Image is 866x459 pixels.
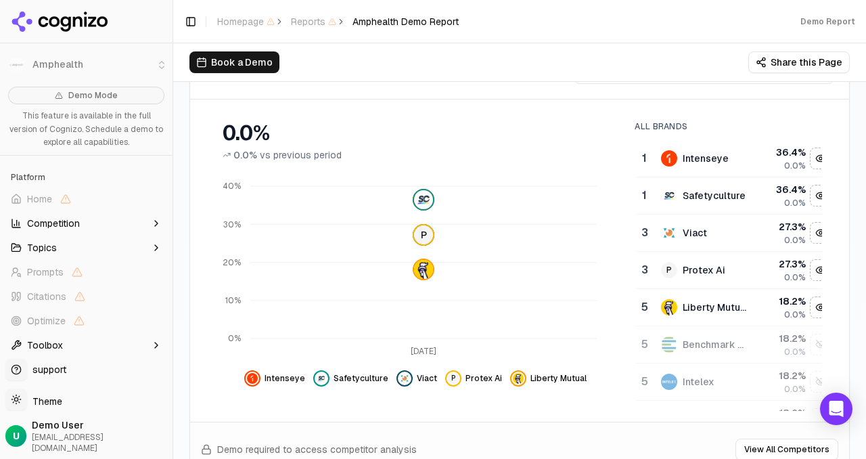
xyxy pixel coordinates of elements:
div: Platform [5,167,167,188]
div: 5 [641,374,647,390]
span: support [27,363,66,376]
div: 1 [641,188,647,204]
span: Liberty Mutual [530,373,587,384]
div: Open Intercom Messenger [820,393,852,425]
span: Viact [417,373,437,384]
tspan: [DATE] [411,345,436,356]
div: Intelex [683,375,714,389]
span: Reports [291,15,336,28]
tspan: 30% [223,219,241,230]
div: Benchmark Gensuite [683,338,746,351]
button: Hide intenseye data [810,148,831,169]
button: Book a Demo [189,51,279,73]
span: Protex Ai [465,373,502,384]
button: Hide safetyculture data [313,370,388,387]
span: Safetyculture [334,373,388,384]
tr: 18.2%Show movella data [636,400,832,437]
button: Hide liberty mutual data [510,370,587,387]
img: liberty mutual [661,299,677,315]
button: Topics [5,237,167,259]
span: 0.0% [784,235,806,246]
div: 0.0% [223,121,608,146]
button: Toolbox [5,334,167,356]
span: 0.0% [784,198,806,209]
span: U [13,429,20,443]
span: 0.0% [784,272,806,283]
button: Show intelex data [810,371,831,393]
span: Amphealth Demo Report [352,15,459,28]
div: Demo Report [800,16,855,27]
button: Hide intenseye data [244,370,305,387]
img: intenseye [661,150,677,167]
div: 5 [641,299,647,315]
span: P [448,373,459,384]
span: Intenseye [265,373,305,384]
span: Demo User [32,418,167,432]
span: Demo Mode [68,90,118,101]
tr: 5benchmark gensuiteBenchmark Gensuite18.2%0.0%Show benchmark gensuite data [636,326,832,363]
div: 5 [641,336,647,353]
span: Topics [27,241,57,255]
tr: 5intelexIntelex18.2%0.0%Show intelex data [636,363,832,400]
span: Theme [27,395,62,408]
img: liberty mutual [414,259,433,278]
tr: 1intenseyeIntenseye36.4%0.0%Hide intenseye data [636,140,832,177]
span: Homepage [217,15,275,28]
button: Competition [5,213,167,234]
div: 36.4 % [757,146,806,159]
button: Share this Page [748,51,850,73]
span: Demo required to access competitor analysis [217,443,417,456]
img: safetyculture [414,190,433,209]
img: intelex [661,374,677,390]
span: Citations [27,290,66,303]
span: vs previous period [260,148,342,162]
p: This feature is available in the full version of Cognizo. Schedule a demo to explore all capabili... [8,110,164,150]
div: 18.2 % [757,369,806,383]
button: Hide viact data [810,222,831,244]
div: 3 [641,262,647,278]
span: 0.0% [784,384,806,395]
span: Toolbox [27,338,63,352]
span: 0.0% [233,148,257,162]
span: 0.0% [784,347,806,357]
div: 36.4 % [757,183,806,196]
button: Hide viact data [396,370,437,387]
span: Optimize [27,314,66,328]
button: Show benchmark gensuite data [810,334,831,355]
img: viact [399,373,410,384]
div: Protex Ai [683,263,725,277]
div: 27.3 % [757,257,806,271]
img: benchmark gensuite [661,336,677,353]
img: intenseye [247,373,258,384]
img: liberty mutual [513,373,524,384]
div: Liberty Mutual [683,301,746,314]
div: Viact [683,226,707,240]
span: [EMAIL_ADDRESS][DOMAIN_NAME] [32,432,167,454]
tr: 1safetycultureSafetyculture36.4%0.0%Hide safetyculture data [636,177,832,214]
button: Hide liberty mutual data [810,297,831,318]
div: 27.3 % [757,220,806,234]
div: Intenseye [683,152,729,165]
tspan: 0% [228,333,241,344]
div: 3 [641,225,647,241]
img: safetyculture [316,373,327,384]
tspan: 10% [225,295,241,306]
div: Safetyculture [683,189,746,202]
button: Hide protex ai data [445,370,502,387]
span: 0.0% [784,160,806,171]
tr: 3PProtex Ai27.3%0.0%Hide protex ai data [636,251,832,288]
nav: breadcrumb [217,15,459,28]
tspan: 40% [223,181,241,192]
div: 1 [641,150,647,167]
span: Prompts [27,265,64,279]
tr: 3viactViact27.3%0.0%Hide viact data [636,214,832,251]
div: 18.2 % [757,294,806,308]
div: All Brands [635,121,822,132]
span: Home [27,192,52,206]
tspan: 20% [223,257,241,267]
div: 18.2 % [757,332,806,345]
button: Hide safetyculture data [810,185,831,206]
span: 0.0% [784,309,806,320]
img: safetyculture [661,188,677,204]
span: P [414,225,433,244]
